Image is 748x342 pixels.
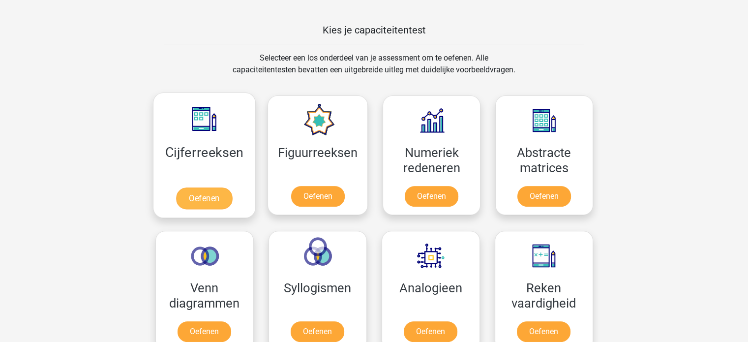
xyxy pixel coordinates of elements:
a: Oefenen [291,186,345,207]
a: Oefenen [404,321,457,342]
h5: Kies je capaciteitentest [164,24,584,36]
a: Oefenen [405,186,458,207]
a: Oefenen [291,321,344,342]
div: Selecteer een los onderdeel van je assessment om te oefenen. Alle capaciteitentesten bevatten een... [223,52,525,88]
a: Oefenen [176,187,232,209]
a: Oefenen [178,321,231,342]
a: Oefenen [517,186,571,207]
a: Oefenen [517,321,570,342]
